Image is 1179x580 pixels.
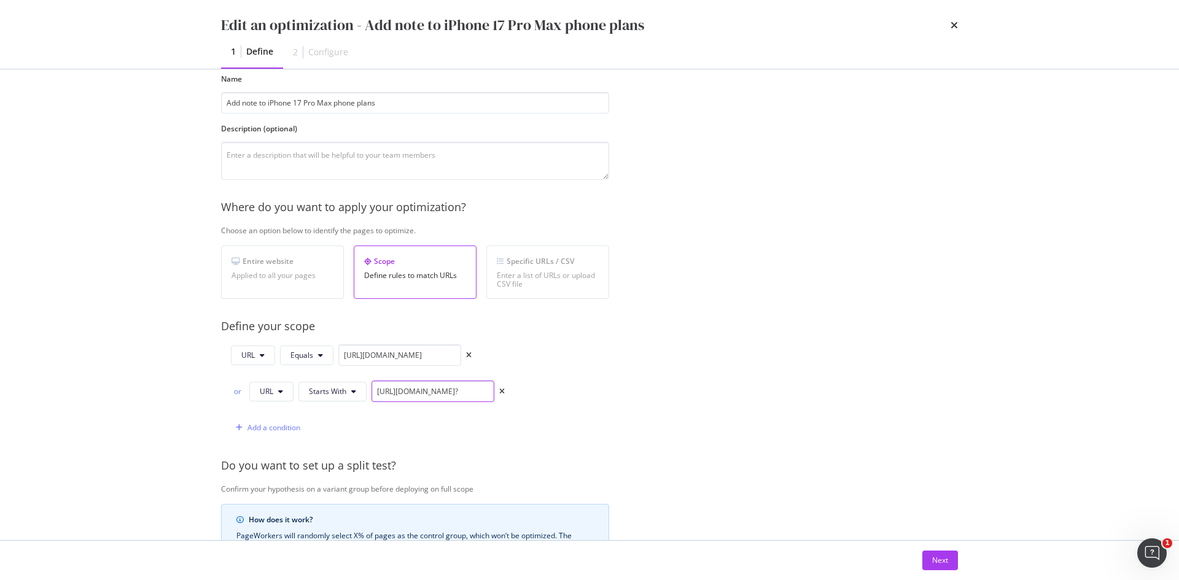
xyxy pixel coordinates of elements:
button: Add a condition [231,418,300,438]
label: Description (optional) [221,123,609,134]
div: Specific URLs / CSV [497,256,599,266]
span: URL [260,386,273,396]
div: Edit an optimization - Add note to iPhone 17 Pro Max phone plans [221,15,644,36]
label: Name [221,74,609,84]
span: 1 [1162,538,1172,548]
div: 2 [293,46,298,58]
div: Define your scope [221,319,1019,334]
input: Enter an optimization name to easily find it back [221,92,609,114]
div: 1 [231,45,236,58]
button: Starts With [298,382,367,401]
span: Equals [290,350,313,360]
div: times [466,352,472,359]
div: Entire website [232,256,333,266]
button: Equals [280,346,333,365]
button: URL [249,382,294,401]
div: Add a condition [247,422,300,433]
div: Choose an option below to identify the pages to optimize. [221,225,1019,236]
iframe: Intercom live chat [1137,538,1167,568]
div: Configure [308,46,348,58]
div: times [951,15,958,36]
button: URL [231,346,275,365]
div: Define rules to match URLs [364,271,466,280]
div: Confirm your hypothesis on a variant group before deploying on full scope [221,484,1019,494]
button: Next [922,551,958,570]
div: Where do you want to apply your optimization? [221,199,1019,215]
span: URL [241,350,255,360]
div: Enter a list of URLs or upload CSV file [497,271,599,288]
div: Define [246,45,273,58]
div: times [499,388,505,395]
div: Next [932,555,948,565]
span: Starts With [309,386,346,396]
div: Scope [364,256,466,266]
div: or [231,386,244,396]
div: Do you want to set up a split test? [221,458,1019,474]
div: How does it work? [249,514,594,525]
div: Applied to all your pages [232,271,333,280]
